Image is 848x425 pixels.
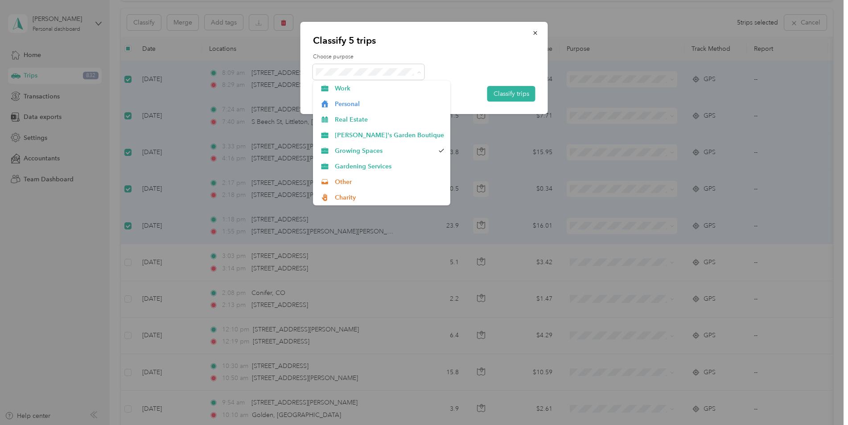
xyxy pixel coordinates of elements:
span: Real Estate [335,115,444,124]
iframe: Everlance-gr Chat Button Frame [798,375,848,425]
p: Classify 5 trips [313,34,535,47]
span: Work [335,84,444,93]
span: Other [335,177,444,187]
button: Classify trips [487,86,535,102]
label: Choose purpose [313,53,535,61]
span: Growing Spaces [335,146,434,155]
span: [PERSON_NAME]'s Garden Boutique [335,131,444,140]
span: Gardening Services [335,162,444,171]
span: Personal [335,99,444,109]
span: Charity [335,193,444,202]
